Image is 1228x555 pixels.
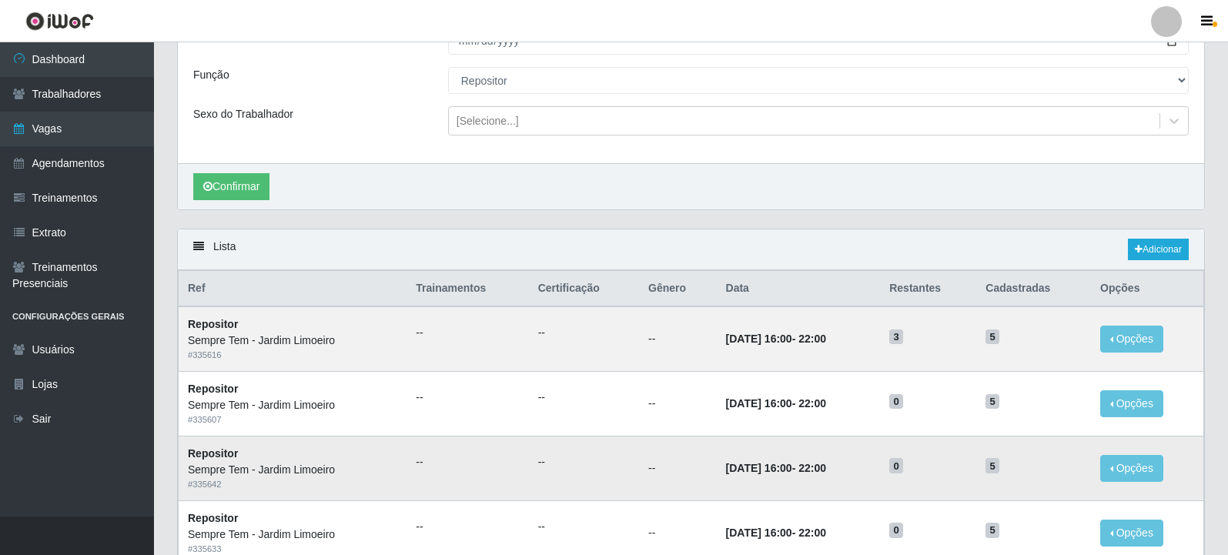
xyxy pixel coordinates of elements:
[188,318,238,330] strong: Repositor
[1100,390,1163,417] button: Opções
[188,397,397,413] div: Sempre Tem - Jardim Limoeiro
[798,527,826,539] time: 22:00
[188,478,397,491] div: # 335642
[726,397,826,410] strong: -
[193,106,293,122] label: Sexo do Trabalhador
[188,383,238,395] strong: Repositor
[178,229,1204,270] div: Lista
[726,397,792,410] time: [DATE] 16:00
[193,67,229,83] label: Função
[193,173,269,200] button: Confirmar
[726,333,826,345] strong: -
[416,454,519,470] ul: --
[639,436,717,500] td: --
[538,454,630,470] ul: --
[188,527,397,543] div: Sempre Tem - Jardim Limoeiro
[188,512,238,524] strong: Repositor
[639,372,717,436] td: --
[1128,239,1189,260] a: Adicionar
[1100,520,1163,547] button: Opções
[726,527,792,539] time: [DATE] 16:00
[726,333,792,345] time: [DATE] 16:00
[25,12,94,31] img: CoreUI Logo
[798,333,826,345] time: 22:00
[889,329,903,345] span: 3
[188,333,397,349] div: Sempre Tem - Jardim Limoeiro
[538,325,630,341] ul: --
[1091,271,1203,307] th: Opções
[1100,455,1163,482] button: Opções
[457,113,519,129] div: [Selecione...]
[416,325,519,341] ul: --
[889,523,903,538] span: 0
[538,390,630,406] ul: --
[798,462,826,474] time: 22:00
[985,458,999,473] span: 5
[188,349,397,362] div: # 335616
[889,458,903,473] span: 0
[976,271,1091,307] th: Cadastradas
[416,519,519,535] ul: --
[889,394,903,410] span: 0
[726,462,826,474] strong: -
[538,519,630,535] ul: --
[985,523,999,538] span: 5
[726,527,826,539] strong: -
[985,329,999,345] span: 5
[407,271,528,307] th: Trainamentos
[188,447,238,460] strong: Repositor
[416,390,519,406] ul: --
[639,271,717,307] th: Gênero
[726,462,792,474] time: [DATE] 16:00
[798,397,826,410] time: 22:00
[1100,326,1163,353] button: Opções
[985,394,999,410] span: 5
[880,271,976,307] th: Restantes
[717,271,881,307] th: Data
[188,413,397,426] div: # 335607
[188,462,397,478] div: Sempre Tem - Jardim Limoeiro
[179,271,407,307] th: Ref
[529,271,639,307] th: Certificação
[639,306,717,371] td: --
